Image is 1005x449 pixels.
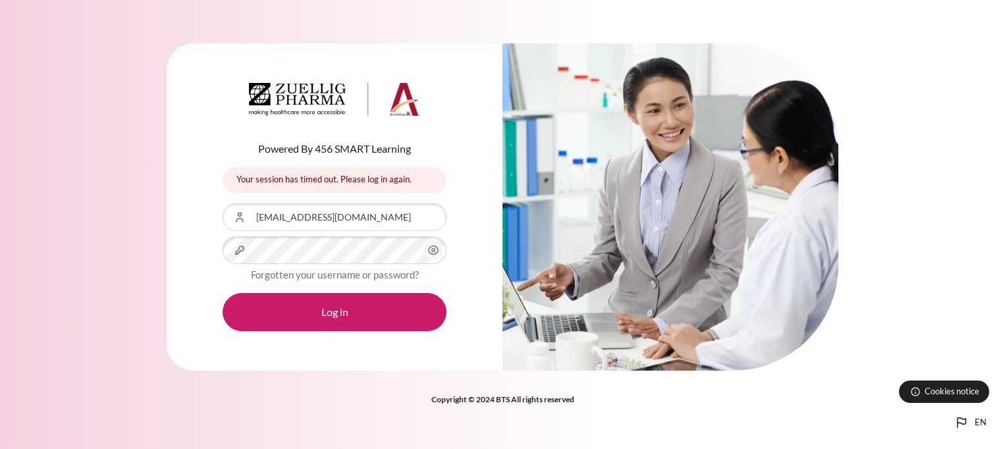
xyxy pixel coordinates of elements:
a: Architeck [249,83,420,121]
input: Username or Email Address [223,203,447,231]
button: Languages [948,409,992,436]
p: Powered By 456 SMART Learning [223,141,447,157]
a: Forgotten your username or password? [251,269,419,280]
span: Cookies notice [925,385,979,398]
button: Cookies notice [899,381,989,403]
button: Log in [223,293,447,331]
strong: Copyright © 2024 BTS All rights reserved [431,394,574,404]
div: Your session has timed out. Please log in again. [223,167,447,193]
span: en [975,416,987,429]
img: Architeck [249,83,420,116]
